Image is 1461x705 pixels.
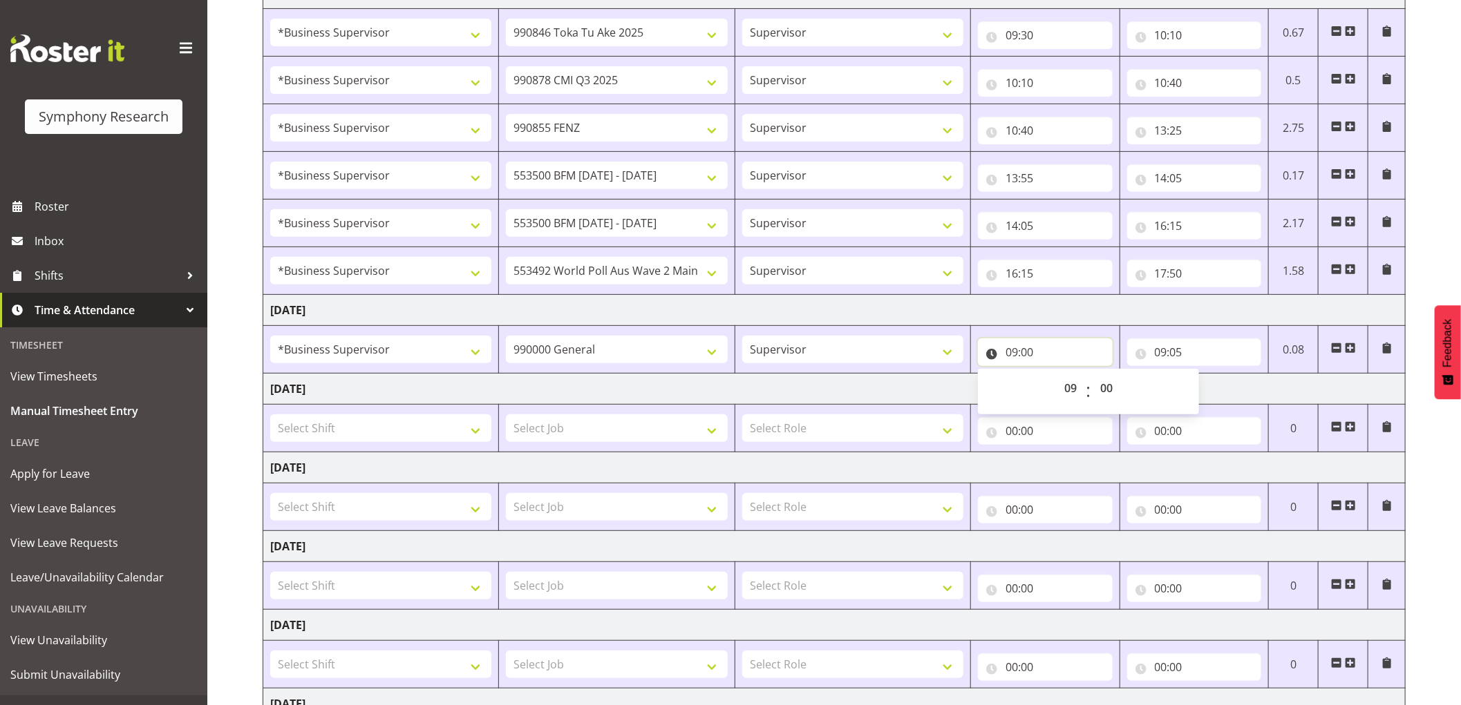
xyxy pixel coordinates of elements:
[1127,653,1262,681] input: Click to select...
[3,359,204,394] a: View Timesheets
[39,106,169,127] div: Symphony Research
[978,417,1113,445] input: Click to select...
[10,400,197,421] span: Manual Timesheet Entry
[978,574,1113,602] input: Click to select...
[10,35,124,62] img: Rosterit website logo
[1127,164,1262,192] input: Click to select...
[978,338,1113,366] input: Click to select...
[35,265,180,286] span: Shifts
[978,164,1113,192] input: Click to select...
[263,531,1406,562] td: [DATE]
[1127,21,1262,49] input: Click to select...
[3,623,204,657] a: View Unavailability
[978,212,1113,240] input: Click to select...
[3,428,204,456] div: Leave
[1127,69,1262,97] input: Click to select...
[263,452,1406,483] td: [DATE]
[978,653,1113,681] input: Click to select...
[10,630,197,650] span: View Unavailability
[1127,417,1262,445] input: Click to select...
[10,664,197,685] span: Submit Unavailability
[978,260,1113,287] input: Click to select...
[1269,9,1319,57] td: 0.67
[1269,200,1319,247] td: 2.17
[10,366,197,387] span: View Timesheets
[35,300,180,320] span: Time & Attendance
[3,560,204,595] a: Leave/Unavailability Calendar
[10,532,197,553] span: View Leave Requests
[1269,247,1319,295] td: 1.58
[35,196,200,217] span: Roster
[1127,496,1262,523] input: Click to select...
[3,595,204,623] div: Unavailability
[1127,338,1262,366] input: Click to select...
[1269,405,1319,452] td: 0
[1269,641,1319,688] td: 0
[1127,117,1262,144] input: Click to select...
[978,117,1113,144] input: Click to select...
[978,69,1113,97] input: Click to select...
[3,331,204,359] div: Timesheet
[35,231,200,251] span: Inbox
[10,463,197,484] span: Apply for Leave
[1127,212,1262,240] input: Click to select...
[1269,104,1319,152] td: 2.75
[1269,57,1319,104] td: 0.5
[1269,152,1319,200] td: 0.17
[1127,574,1262,602] input: Click to select...
[1127,260,1262,287] input: Click to select...
[263,295,1406,326] td: [DATE]
[263,374,1406,405] td: [DATE]
[3,456,204,491] a: Apply for Leave
[1269,326,1319,374] td: 0.08
[978,21,1113,49] input: Click to select...
[1435,305,1461,399] button: Feedback - Show survey
[3,491,204,525] a: View Leave Balances
[1269,562,1319,610] td: 0
[1442,319,1454,367] span: Feedback
[3,394,204,428] a: Manual Timesheet Entry
[3,525,204,560] a: View Leave Requests
[10,567,197,588] span: Leave/Unavailability Calendar
[263,610,1406,641] td: [DATE]
[1086,374,1091,409] span: :
[3,657,204,692] a: Submit Unavailability
[10,498,197,519] span: View Leave Balances
[978,496,1113,523] input: Click to select...
[1269,483,1319,531] td: 0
